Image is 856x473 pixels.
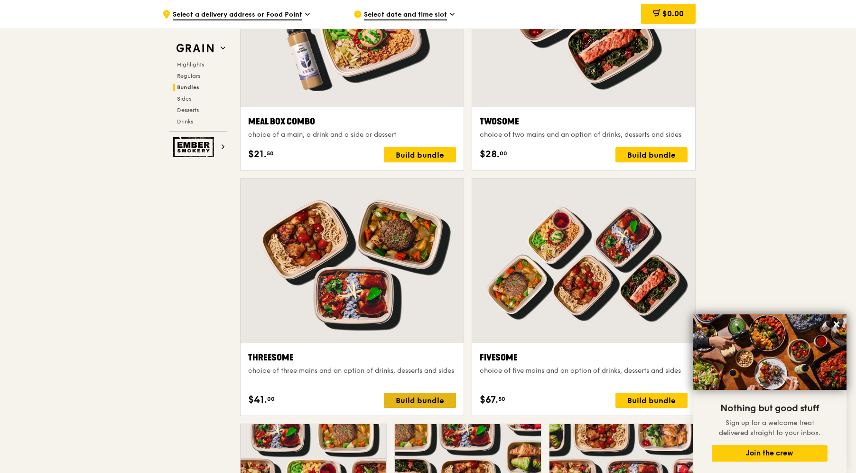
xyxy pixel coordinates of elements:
[384,147,456,162] div: Build bundle
[177,73,200,79] span: Regulars
[267,395,275,403] span: 00
[498,395,505,403] span: 50
[480,130,688,140] div: choice of two mains and an option of drinks, desserts and sides
[177,95,191,102] span: Sides
[364,10,447,20] span: Select date and time slot
[173,10,302,20] span: Select a delivery address or Food Point
[720,403,819,414] span: Nothing but good stuff
[248,351,456,364] div: Threesome
[693,314,847,390] img: DSC07876-Edit02-Large.jpeg
[267,150,274,157] span: 50
[173,40,217,57] img: Grain web logo
[480,115,688,128] div: Twosome
[480,147,500,161] span: $28.
[712,445,828,462] button: Join the crew
[248,393,267,407] span: $41.
[248,130,456,140] div: choice of a main, a drink and a side or dessert
[173,137,217,157] img: Ember Smokery web logo
[662,9,684,18] span: $0.00
[719,419,820,437] span: Sign up for a welcome treat delivered straight to your inbox.
[480,393,498,407] span: $67.
[384,393,456,408] div: Build bundle
[480,366,688,376] div: choice of five mains and an option of drinks, desserts and sides
[500,150,507,157] span: 00
[177,118,193,125] span: Drinks
[615,393,688,408] div: Build bundle
[177,84,199,91] span: Bundles
[248,366,456,376] div: choice of three mains and an option of drinks, desserts and sides
[248,115,456,128] div: Meal Box Combo
[177,107,199,114] span: Desserts
[829,317,844,332] button: Close
[177,61,204,68] span: Highlights
[480,351,688,364] div: Fivesome
[248,147,267,161] span: $21.
[615,147,688,162] div: Build bundle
